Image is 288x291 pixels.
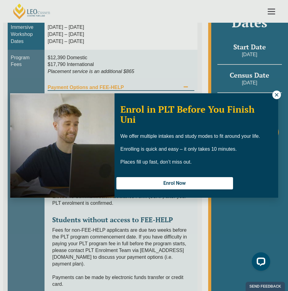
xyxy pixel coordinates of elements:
[120,103,255,126] span: Enrol in PLT Before You Finish Uni
[120,134,260,139] span: We offer multiple intakes and study modes to fit around your life.
[120,159,192,165] span: Places fill up fast, don’t miss out.
[120,146,237,152] span: Enrolling is quick and easy – it only takes 10 minutes.
[272,91,281,99] button: Close
[247,250,273,276] iframe: LiveChat chat widget
[116,177,233,189] button: Enrol Now
[10,93,115,198] img: Woman in yellow blouse holding folders looking to the right and smiling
